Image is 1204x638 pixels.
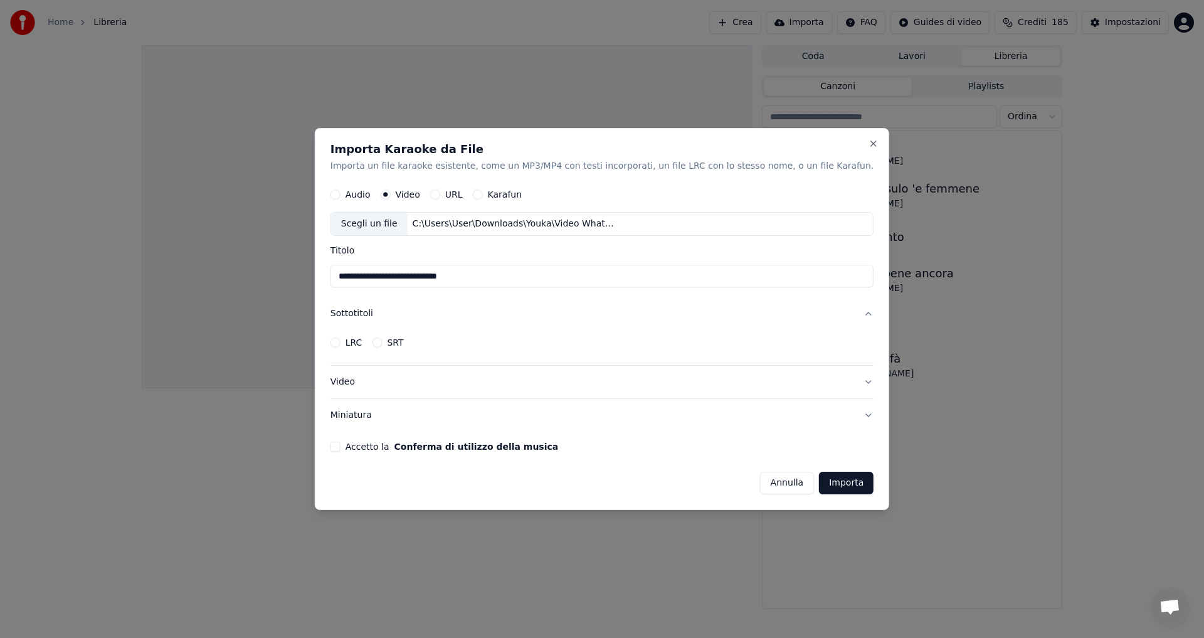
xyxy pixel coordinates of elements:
label: URL [445,191,463,199]
label: SRT [387,338,403,347]
label: Karafun [488,191,522,199]
button: Annulla [760,472,815,494]
button: Sottotitoli [330,298,874,331]
label: Titolo [330,247,874,255]
div: C:\Users\User\Downloads\Youka\Video WhatsApp [DATE] ore 15.05.28_2ec93327.mp4 [408,218,621,231]
p: Importa un file karaoke esistente, come un MP3/MP4 con testi incorporati, un file LRC con lo stes... [330,160,874,173]
div: Sottotitoli [330,330,874,365]
label: Video [396,191,420,199]
h2: Importa Karaoke da File [330,144,874,155]
label: LRC [346,338,362,347]
div: Scegli un file [331,213,408,236]
button: Importa [819,472,874,494]
label: Audio [346,191,371,199]
button: Video [330,366,874,398]
label: Accetto la [346,442,558,451]
button: Accetto la [394,442,559,451]
button: Miniatura [330,399,874,432]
